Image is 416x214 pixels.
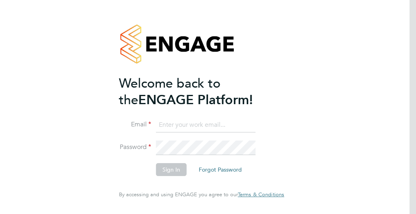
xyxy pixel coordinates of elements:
button: Forgot Password [192,163,248,176]
label: Password [119,143,151,151]
h2: ENGAGE Platform! [119,75,276,108]
span: Welcome back to the [119,76,220,108]
span: By accessing and using ENGAGE you agree to our [119,191,284,198]
input: Enter your work email... [156,118,256,132]
button: Sign In [156,163,187,176]
label: Email [119,120,151,129]
a: Terms & Conditions [238,191,284,198]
